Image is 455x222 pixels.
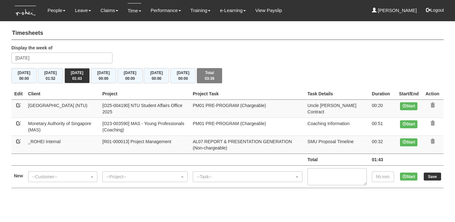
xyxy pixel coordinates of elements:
a: Performance [151,3,181,18]
button: Start [400,102,417,110]
th: Edit [11,88,26,100]
a: [PERSON_NAME] [372,3,417,18]
span: 00:00 [99,76,108,81]
td: PM01 PRE-PROGRAM (Chargeable) [190,99,305,117]
td: 00:20 [369,99,397,117]
button: Start [400,120,417,128]
td: 01:43 [369,154,397,165]
input: hh:mm [372,171,394,182]
h4: Timesheets [11,27,444,40]
button: [DATE]00:00 [91,68,116,83]
button: --Task-- [193,171,302,182]
th: Start/End [397,88,421,100]
a: Leave [75,3,91,18]
div: Timesheet Week Summary [11,68,444,83]
button: [DATE]01:43 [64,68,90,83]
th: Client [26,88,100,100]
span: 00:00 [125,76,135,81]
th: Duration [369,88,397,100]
span: 01:52 [46,76,56,81]
label: New [14,173,23,179]
span: 03:36 [205,76,215,81]
td: SMU Proposal Timeline [305,136,369,154]
button: Start [400,138,417,146]
button: [DATE]01:52 [38,68,63,83]
button: Start [400,173,417,181]
td: 00:32 [369,136,397,154]
td: [O25-004190] NTU Student Affairs Office 2025 [100,99,190,117]
td: _ROHEI Internal [26,136,100,154]
div: --Task-- [197,174,294,180]
label: Display the week of [11,45,52,51]
span: 01:43 [72,76,82,81]
a: Claims [100,3,118,18]
button: Logout [422,3,448,18]
td: [R01-000013] Project Management [100,136,190,154]
td: AL07 REPORT & PRESENTATION GENERATION (Non-chargeable) [190,136,305,154]
a: People [47,3,65,18]
a: Training [191,3,211,18]
td: [O23-003590] MAS - Young Professionals (Coaching) [100,117,190,136]
td: Uncle [PERSON_NAME] Contract [305,99,369,117]
span: 00:00 [178,76,188,81]
button: --Customer-- [28,171,97,182]
td: 00:51 [369,117,397,136]
th: Task Details [305,88,369,100]
button: --Project-- [102,171,188,182]
td: Coaching Information [305,117,369,136]
th: Project Task [190,88,305,100]
a: Time [128,3,141,18]
a: e-Learning [220,3,246,18]
a: View Payslip [255,3,282,18]
th: Action [421,88,444,100]
div: --Customer-- [32,174,89,180]
button: Total03:36 [197,68,222,83]
button: [DATE]00:00 [144,68,169,83]
div: --Project-- [106,174,180,180]
b: Total [307,157,318,162]
input: Save [424,173,441,181]
span: 00:00 [152,76,161,81]
th: Project [100,88,190,100]
td: [GEOGRAPHIC_DATA] (NTU) [26,99,100,117]
span: 00:00 [19,76,29,81]
td: PM01 PRE-PROGRAM (Chargeable) [190,117,305,136]
button: [DATE]00:00 [118,68,143,83]
button: [DATE]00:00 [11,68,37,83]
td: Monetary Authority of Singapore (MAS) [26,117,100,136]
button: [DATE]00:00 [170,68,196,83]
